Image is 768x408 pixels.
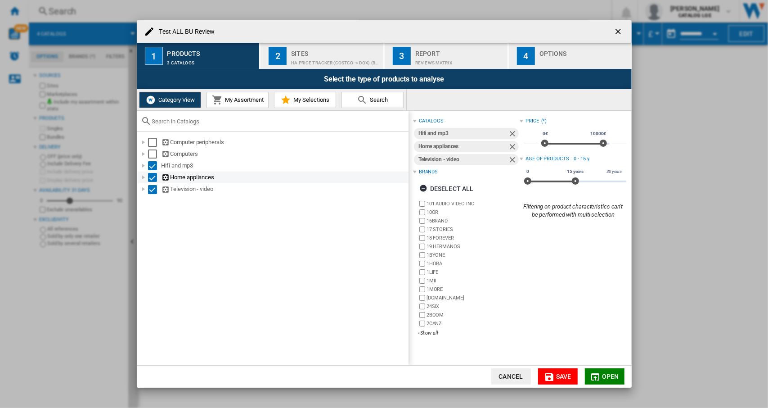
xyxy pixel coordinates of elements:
[427,209,520,216] label: 10OR
[156,96,195,103] span: Category View
[427,269,520,276] label: 1LIFE
[508,142,519,153] ng-md-icon: Remove
[419,227,425,232] input: brand.name
[525,168,530,175] span: 0
[419,321,425,326] input: brand.name
[508,129,519,140] ng-md-icon: Remove
[148,161,162,170] md-checkbox: Select
[419,278,425,284] input: brand.name
[137,69,632,89] div: Select the type of products to analyse
[556,373,571,380] span: Save
[419,252,425,258] input: brand.name
[167,56,256,65] div: 3 catalogs
[610,23,628,41] button: getI18NText('BUTTONS.CLOSE_DIALOG')
[566,168,585,175] span: 15 years
[427,320,520,327] label: 2CANZ
[427,286,520,293] label: 1MORE
[223,96,264,103] span: My Assortment
[585,368,624,385] button: Open
[341,92,404,108] button: Search
[145,47,163,65] div: 1
[207,92,269,108] button: My Assortment
[139,92,201,108] button: Category View
[419,181,474,197] div: Deselect all
[291,46,380,56] div: Sites
[517,47,535,65] div: 4
[427,235,520,241] label: 18 FOREVER
[145,95,156,105] img: wiser-icon-white.png
[148,173,162,182] md-checkbox: Select
[419,312,425,318] input: brand.name
[291,96,329,103] span: My Selections
[427,260,520,267] label: 1HORA
[162,185,407,194] div: Television - video
[162,173,407,182] div: Home appliances
[541,130,549,137] span: 0£
[419,118,444,125] div: catalogs
[419,286,425,292] input: brand.name
[148,185,162,194] md-checkbox: Select
[427,295,520,301] label: [DOMAIN_NAME]
[427,200,520,207] label: 101 AUDIO VIDEO INC
[417,181,476,197] button: Deselect all
[427,243,520,250] label: 19 HERMANOS
[419,201,425,207] input: brand.name
[419,244,425,249] input: brand.name
[148,150,162,159] md-checkbox: Select
[418,141,508,152] div: Home appliances
[427,226,520,233] label: 17 STORIES
[162,150,407,159] div: Computers
[167,46,256,56] div: Products
[419,209,425,215] input: brand.name
[148,138,162,147] md-checkbox: Select
[419,261,425,267] input: brand.name
[415,56,504,65] div: REVIEWS Matrix
[291,56,380,65] div: HA Price Tracker (costco -> dox) (blim) (nkwon) (24)
[571,155,627,163] div: : 0 - 15 y.
[385,43,508,69] button: 3 Report REVIEWS Matrix
[427,312,520,318] label: 2BOOM
[520,203,626,219] div: Filtering on product characteristics can't be performed with multi-selection
[509,43,632,69] button: 4 Options
[419,304,425,309] input: brand.name
[415,46,504,56] div: Report
[539,46,628,56] div: Options
[508,155,519,166] ng-md-icon: Remove
[419,168,438,176] div: Brands
[538,368,578,385] button: Save
[419,295,425,301] input: brand.name
[152,118,404,125] input: Search in Catalogs
[162,161,407,170] div: Hifi and mp3
[419,269,425,275] input: brand.name
[162,138,407,147] div: Computer peripherals
[614,27,624,38] ng-md-icon: getI18NText('BUTTONS.CLOSE_DIALOG')
[605,168,623,175] span: 30 years
[418,330,520,336] div: +Show all
[602,373,619,380] span: Open
[368,96,388,103] span: Search
[419,218,425,224] input: brand.name
[393,47,411,65] div: 3
[274,92,336,108] button: My Selections
[418,128,508,139] div: Hifi and mp3
[525,155,569,163] div: Age of products
[427,252,520,258] label: 1BYONE
[155,27,215,36] h4: Test ALL BU Review
[419,235,425,241] input: brand.name
[427,277,520,284] label: 1MII
[427,218,520,224] label: 16BRAND
[269,47,287,65] div: 2
[589,130,607,137] span: 10000£
[525,118,539,125] div: Price
[137,43,260,69] button: 1 Products 3 catalogs
[418,154,508,165] div: Television - video
[260,43,384,69] button: 2 Sites HA Price Tracker (costco -> dox) (blim) (nkwon) (24)
[427,303,520,310] label: 24SIX
[491,368,531,385] button: Cancel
